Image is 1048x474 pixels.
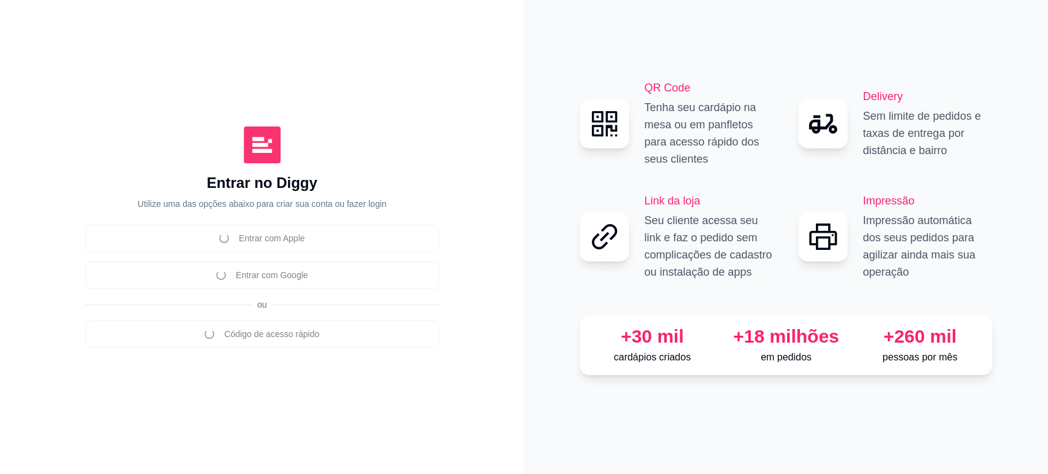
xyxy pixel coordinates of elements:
[644,192,774,209] h2: Link da loja
[863,192,992,209] h2: Impressão
[644,79,774,96] h2: QR Code
[590,325,714,348] div: +30 mil
[863,212,992,281] p: Impressão automática dos seus pedidos para agilizar ainda mais sua operação
[724,350,848,365] p: em pedidos
[138,198,386,210] p: Utilize uma das opções abaixo para criar sua conta ou fazer login
[644,99,774,168] p: Tenha seu cardápio na mesa ou em panfletos para acesso rápido dos seus clientes
[863,88,992,105] h2: Delivery
[244,126,281,163] img: Diggy
[590,350,714,365] p: cardápios criados
[858,325,982,348] div: +260 mil
[863,107,992,159] p: Sem limite de pedidos e taxas de entrega por distância e bairro
[644,212,774,281] p: Seu cliente acessa seu link e faz o pedido sem complicações de cadastro ou instalação de apps
[724,325,848,348] div: +18 milhões
[252,300,272,309] span: ou
[207,173,317,193] h1: Entrar no Diggy
[858,350,982,365] p: pessoas por mês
